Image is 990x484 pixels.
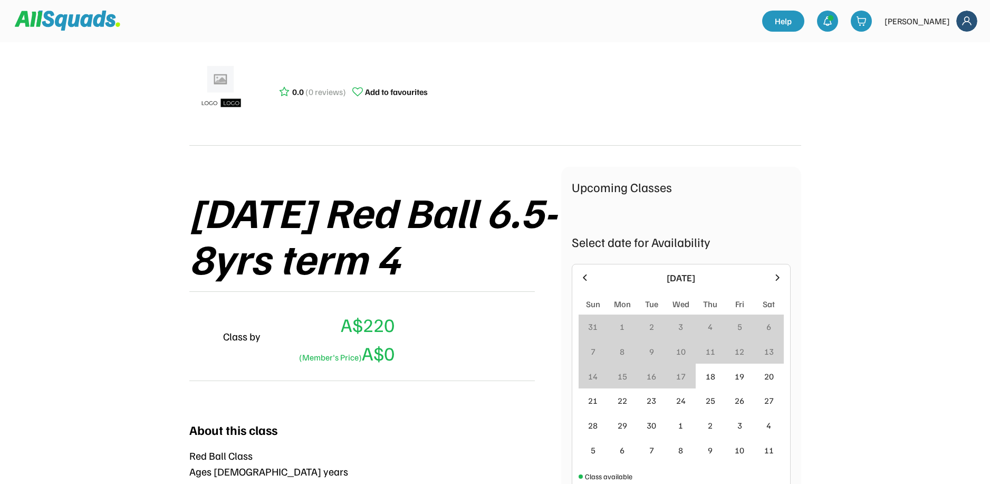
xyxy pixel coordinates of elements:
[735,370,744,383] div: 19
[618,419,627,432] div: 29
[620,345,624,358] div: 8
[591,345,595,358] div: 7
[305,86,346,98] div: (0 reviews)
[856,16,867,26] img: shopping-cart-01%20%281%29.svg
[676,394,686,407] div: 24
[735,394,744,407] div: 26
[956,11,977,32] img: Frame%2018.svg
[672,298,689,310] div: Wed
[585,471,632,482] div: Class available
[764,345,774,358] div: 13
[614,298,631,310] div: Mon
[766,419,771,432] div: 4
[588,419,598,432] div: 28
[678,320,683,333] div: 3
[678,419,683,432] div: 1
[885,15,950,27] div: [PERSON_NAME]
[703,298,717,310] div: Thu
[618,370,627,383] div: 15
[676,345,686,358] div: 10
[737,320,742,333] div: 5
[764,394,774,407] div: 27
[678,444,683,457] div: 8
[706,345,715,358] div: 11
[591,444,595,457] div: 5
[708,419,713,432] div: 2
[764,444,774,457] div: 11
[649,444,654,457] div: 7
[295,339,395,367] div: A$0
[341,310,395,339] div: A$220
[299,352,362,363] font: (Member's Price)
[647,394,656,407] div: 23
[618,394,627,407] div: 22
[588,394,598,407] div: 21
[572,177,791,196] div: Upcoming Classes
[586,298,600,310] div: Sun
[649,345,654,358] div: 9
[189,324,215,349] img: yH5BAEAAAAALAAAAAABAAEAAAIBRAA7
[15,11,120,31] img: Squad%20Logo.svg
[620,444,624,457] div: 6
[647,370,656,383] div: 16
[649,320,654,333] div: 2
[762,11,804,32] a: Help
[822,16,833,26] img: bell-03%20%281%29.svg
[706,370,715,383] div: 18
[735,298,744,310] div: Fri
[737,419,742,432] div: 3
[597,271,766,285] div: [DATE]
[764,370,774,383] div: 20
[189,188,561,281] div: [DATE] Red Ball 6.5-8yrs term 4
[588,320,598,333] div: 31
[195,62,247,115] img: ui-kit-placeholders-product-5_1200x.webp
[708,444,713,457] div: 9
[223,328,261,344] div: Class by
[572,232,791,251] div: Select date for Availability
[735,345,744,358] div: 12
[735,444,744,457] div: 10
[763,298,775,310] div: Sat
[647,419,656,432] div: 30
[365,86,428,98] div: Add to favourites
[766,320,771,333] div: 6
[620,320,624,333] div: 1
[645,298,658,310] div: Tue
[706,394,715,407] div: 25
[676,370,686,383] div: 17
[189,420,277,439] div: About this class
[708,320,713,333] div: 4
[292,86,304,98] div: 0.0
[588,370,598,383] div: 14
